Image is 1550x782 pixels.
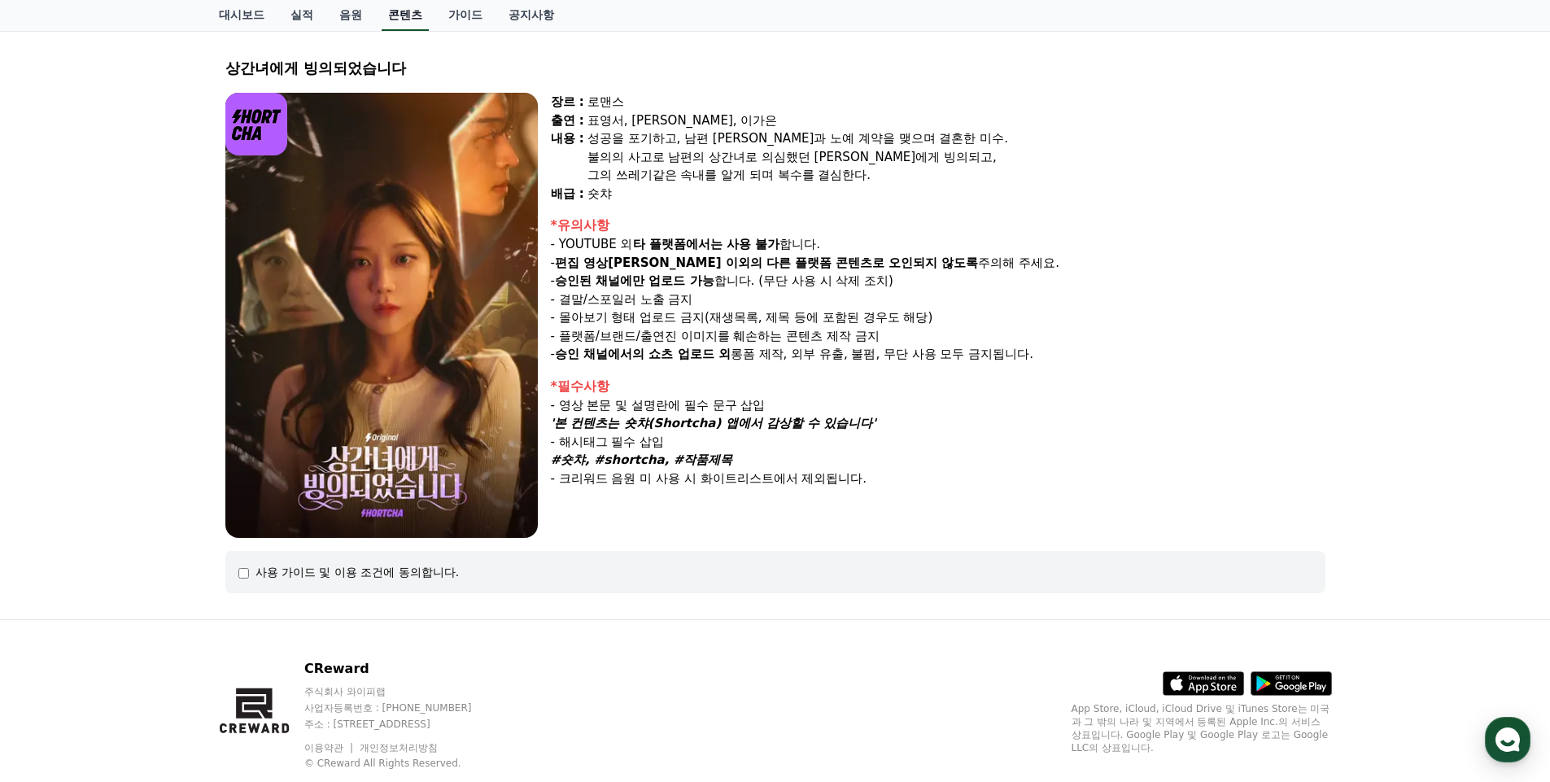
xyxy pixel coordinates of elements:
p: App Store, iCloud, iCloud Drive 및 iTunes Store는 미국과 그 밖의 나라 및 지역에서 등록된 Apple Inc.의 서비스 상표입니다. Goo... [1072,702,1332,754]
p: - 합니다. (무단 사용 시 삭제 조치) [551,272,1325,291]
div: - 크리워드 음원 미 사용 시 화이트리스트에서 제외됩니다. [551,470,1325,488]
a: 홈 [5,516,107,557]
p: - 결말/스포일러 노출 금지 [551,291,1325,309]
div: 상간녀에게 빙의되었습니다 [225,57,1325,80]
p: - 롱폼 제작, 외부 유출, 불펌, 무단 사용 모두 금지됩니다. [551,345,1325,364]
strong: 승인 채널에서의 쇼츠 업로드 외 [555,347,731,361]
div: - 영상 본문 및 설명란에 필수 문구 삽입 [551,396,1325,415]
div: 로맨스 [587,93,1325,111]
strong: 편집 영상[PERSON_NAME] 이외의 [555,256,762,270]
div: 장르 : [551,93,584,111]
strong: #숏챠, #shortcha, #작품제목 [551,452,733,467]
div: *유의사항 [551,216,1325,235]
strong: 타 플랫폼에서는 사용 불가 [633,237,780,251]
p: 주식회사 와이피랩 [304,685,503,698]
strong: '본 컨텐츠는 숏챠(Shortcha) 앱에서 감상할 수 있습니다' [551,416,876,430]
p: 사업자등록번호 : [PHONE_NUMBER] [304,701,503,714]
div: 표영서, [PERSON_NAME], 이가은 [587,111,1325,130]
div: *필수사항 [551,377,1325,396]
img: logo [225,93,288,155]
img: video [225,93,538,538]
p: - YOUTUBE 외 합니다. [551,235,1325,254]
p: - 주의해 주세요. [551,254,1325,273]
span: 홈 [51,540,61,553]
p: - 플랫폼/브랜드/출연진 이미지를 훼손하는 콘텐츠 제작 금지 [551,327,1325,346]
a: 설정 [210,516,312,557]
span: 설정 [251,540,271,553]
div: 불의의 사고로 남편의 상간녀로 의심했던 [PERSON_NAME]에게 빙의되고, [587,148,1325,167]
a: 이용약관 [304,742,356,754]
p: CReward [304,659,503,679]
p: © CReward All Rights Reserved. [304,757,503,770]
div: 사용 가이드 및 이용 조건에 동의합니다. [255,564,460,580]
p: - 몰아보기 형태 업로드 금지(재생목록, 제목 등에 포함된 경우도 해당) [551,308,1325,327]
span: 대화 [149,541,168,554]
div: 배급 : [551,185,584,203]
p: 주소 : [STREET_ADDRESS] [304,718,503,731]
div: - 해시태그 필수 삽입 [551,433,1325,452]
a: 대화 [107,516,210,557]
div: 내용 : [551,129,584,185]
a: 개인정보처리방침 [360,742,438,754]
div: 성공을 포기하고, 남편 [PERSON_NAME]과 노예 계약을 맺으며 결혼한 미수. [587,129,1325,148]
div: 출연 : [551,111,584,130]
strong: 승인된 채널에만 업로드 가능 [555,273,714,288]
div: 그의 쓰레기같은 속내를 알게 되며 복수를 결심한다. [587,166,1325,185]
strong: 다른 플랫폼 콘텐츠로 오인되지 않도록 [766,256,979,270]
div: 숏챠 [587,185,1325,203]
